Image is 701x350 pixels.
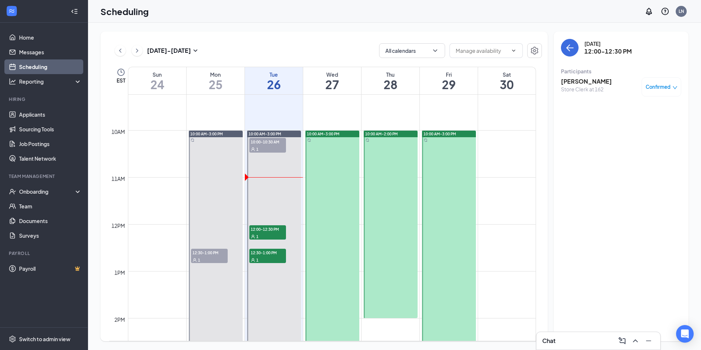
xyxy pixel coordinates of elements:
[307,138,311,142] svg: Sync
[645,7,653,16] svg: Notifications
[19,78,82,85] div: Reporting
[71,8,78,15] svg: Collapse
[361,67,419,94] a: August 28, 2025
[530,46,539,55] svg: Settings
[379,43,445,58] button: All calendarsChevronDown
[361,78,419,91] h1: 28
[366,138,369,142] svg: Sync
[245,67,303,94] a: August 26, 2025
[19,199,82,214] a: Team
[361,71,419,78] div: Thu
[9,78,16,85] svg: Analysis
[110,222,126,230] div: 12pm
[456,47,508,55] input: Manage availability
[128,78,186,91] h1: 24
[672,85,678,90] span: down
[511,48,517,54] svg: ChevronDown
[187,71,245,78] div: Mon
[128,71,186,78] div: Sun
[133,46,141,55] svg: ChevronRight
[113,316,126,324] div: 2pm
[661,7,669,16] svg: QuestionInfo
[676,325,694,343] div: Open Intercom Messenger
[561,68,681,75] div: Participants
[9,173,80,179] div: Team Management
[245,71,303,78] div: Tue
[561,77,612,85] h3: [PERSON_NAME]
[249,131,281,136] span: 10:00 AM-3:00 PM
[19,107,82,122] a: Applicants
[132,45,143,56] button: ChevronRight
[19,214,82,228] a: Documents
[251,147,255,152] svg: User
[115,45,126,56] button: ChevronLeft
[198,258,200,263] span: 1
[565,43,574,52] svg: ArrowLeft
[643,335,654,347] button: Minimize
[9,96,80,102] div: Hiring
[478,78,536,91] h1: 30
[19,30,82,45] a: Home
[128,67,186,94] a: August 24, 2025
[9,250,80,256] div: Payroll
[9,188,16,195] svg: UserCheck
[19,59,82,74] a: Scheduling
[616,335,628,347] button: ComposeMessage
[561,39,579,56] button: back-button
[190,131,223,136] span: 10:00 AM-3:00 PM
[147,47,191,55] h3: [DATE] - [DATE]
[420,78,478,91] h1: 29
[187,67,245,94] a: August 25, 2025
[110,175,126,183] div: 11am
[191,46,200,55] svg: SmallChevronDown
[256,258,258,263] span: 1
[19,122,82,136] a: Sourcing Tools
[478,67,536,94] a: August 30, 2025
[191,138,194,142] svg: Sync
[679,8,684,14] div: LN
[584,40,632,47] div: [DATE]
[9,335,16,343] svg: Settings
[561,85,612,93] div: Store Clerk at 162
[192,258,197,262] svg: User
[303,67,361,94] a: August 27, 2025
[256,147,258,152] span: 1
[19,335,70,343] div: Switch to admin view
[100,5,149,18] h1: Scheduling
[527,43,542,58] button: Settings
[117,68,125,77] svg: Clock
[191,249,228,256] span: 12:30-1:00 PM
[630,335,641,347] button: ChevronUp
[19,188,76,195] div: Onboarding
[303,71,361,78] div: Wed
[423,131,456,136] span: 10:00 AM-3:00 PM
[646,83,671,91] span: Confirmed
[19,151,82,166] a: Talent Network
[420,71,478,78] div: Fri
[110,128,126,136] div: 10am
[420,67,478,94] a: August 29, 2025
[249,138,286,145] span: 10:00-10:30 AM
[584,47,632,55] h3: 12:00-12:30 PM
[113,269,126,277] div: 1pm
[365,131,398,136] span: 10:00 AM-2:00 PM
[251,234,255,239] svg: User
[307,131,340,136] span: 10:00 AM-3:00 PM
[245,78,303,91] h1: 26
[631,336,640,345] svg: ChevronUp
[19,261,82,276] a: PayrollCrown
[19,45,82,59] a: Messages
[432,47,439,54] svg: ChevronDown
[644,336,653,345] svg: Minimize
[8,7,15,15] svg: WorkstreamLogo
[256,234,258,239] span: 1
[249,225,286,233] span: 12:00-12:30 PM
[424,138,427,142] svg: Sync
[19,228,82,243] a: Surveys
[117,77,125,84] span: EST
[542,337,555,345] h3: Chat
[251,258,255,262] svg: User
[618,336,627,345] svg: ComposeMessage
[303,78,361,91] h1: 27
